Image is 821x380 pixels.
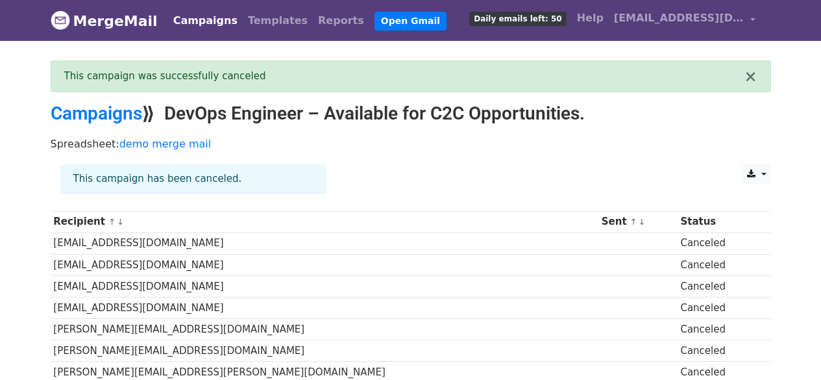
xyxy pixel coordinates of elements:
[678,340,761,362] td: Canceled
[51,297,598,318] td: [EMAIL_ADDRESS][DOMAIN_NAME]
[639,217,646,227] a: ↓
[108,217,116,227] a: ↑
[374,12,447,31] a: Open Gmail
[678,297,761,318] td: Canceled
[243,8,313,34] a: Templates
[678,254,761,275] td: Canceled
[51,275,598,297] td: [EMAIL_ADDRESS][DOMAIN_NAME]
[51,254,598,275] td: [EMAIL_ADDRESS][DOMAIN_NAME]
[572,5,609,31] a: Help
[51,319,598,340] td: [PERSON_NAME][EMAIL_ADDRESS][DOMAIN_NAME]
[464,5,571,31] a: Daily emails left: 50
[51,103,142,124] a: Campaigns
[678,319,761,340] td: Canceled
[313,8,369,34] a: Reports
[51,233,598,254] td: [EMAIL_ADDRESS][DOMAIN_NAME]
[51,211,598,233] th: Recipient
[678,211,761,233] th: Status
[614,10,744,26] span: [EMAIL_ADDRESS][DOMAIN_NAME]
[51,7,158,34] a: MergeMail
[64,69,744,84] div: This campaign was successfully canceled
[609,5,761,36] a: [EMAIL_ADDRESS][DOMAIN_NAME]
[744,69,757,84] button: ×
[168,8,243,34] a: Campaigns
[117,217,124,227] a: ↓
[119,138,212,150] a: demo merge mail
[469,12,566,26] span: Daily emails left: 50
[51,10,70,30] img: MergeMail logo
[51,137,771,151] p: Spreadsheet:
[51,340,598,362] td: [PERSON_NAME][EMAIL_ADDRESS][DOMAIN_NAME]
[630,217,637,227] a: ↑
[678,233,761,254] td: Canceled
[678,275,761,297] td: Canceled
[60,164,326,194] div: This campaign has been canceled.
[598,211,678,233] th: Sent
[51,103,771,125] h2: ⟫ DevOps Engineer – Available for C2C Opportunities.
